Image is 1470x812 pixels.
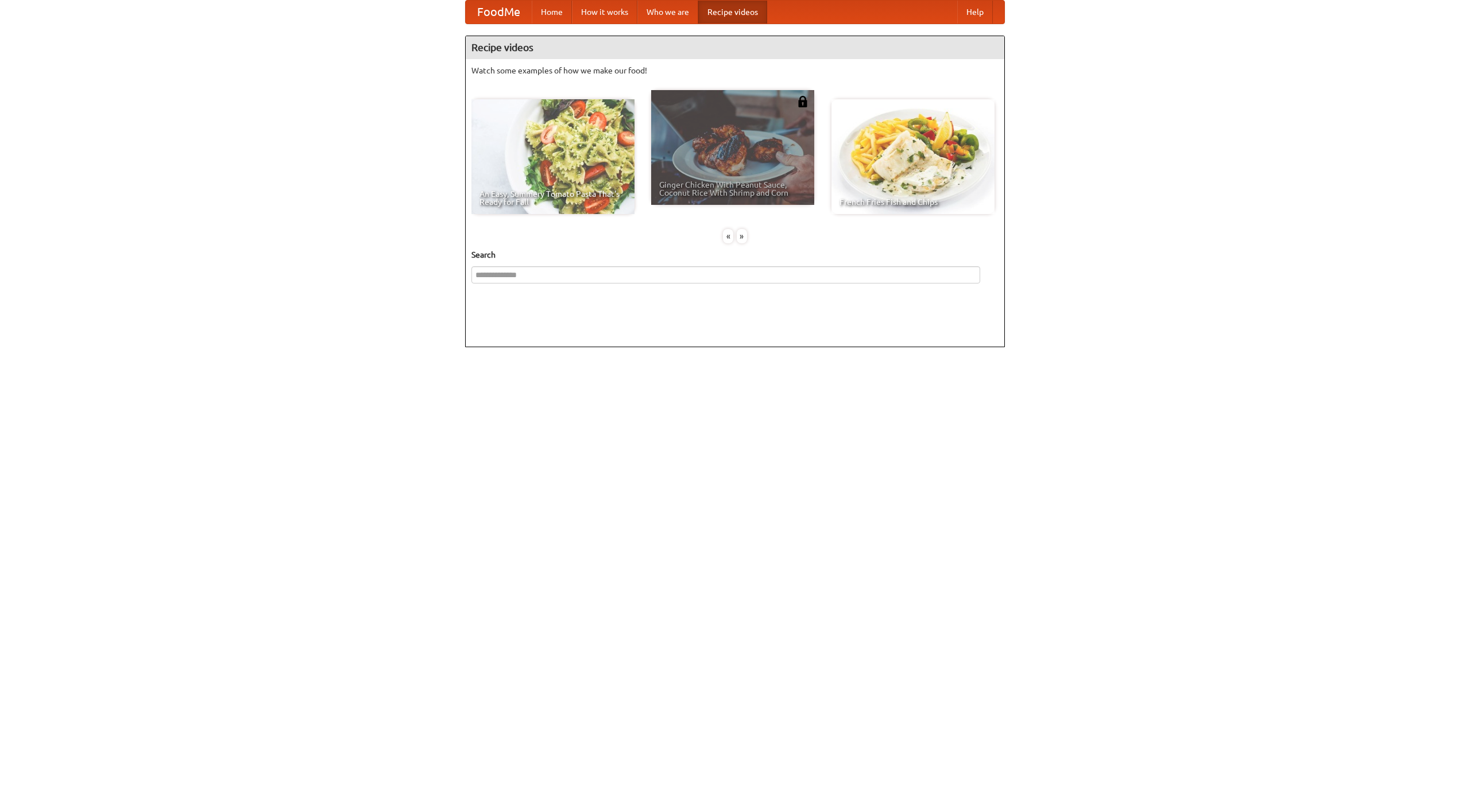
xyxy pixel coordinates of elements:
[471,249,999,261] h5: Search
[466,1,532,24] a: FoodMe
[737,229,747,243] div: »
[479,190,626,206] span: An Easy, Summery Tomato Pasta That's Ready for Fall
[572,1,637,24] a: How it works
[532,1,572,24] a: Home
[471,99,635,214] a: An Easy, Summery Tomato Pasta That's Ready for Fall
[471,65,999,76] p: Watch some examples of how we make our food!
[831,99,995,214] a: French Fries Fish and Chips
[840,198,987,206] span: French Fries Fish and Chips
[698,1,767,24] a: Recipe videos
[797,96,808,107] img: 483408.png
[637,1,698,24] a: Who we are
[723,229,733,243] div: «
[466,36,1004,59] h4: Recipe videos
[957,1,993,24] a: Help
